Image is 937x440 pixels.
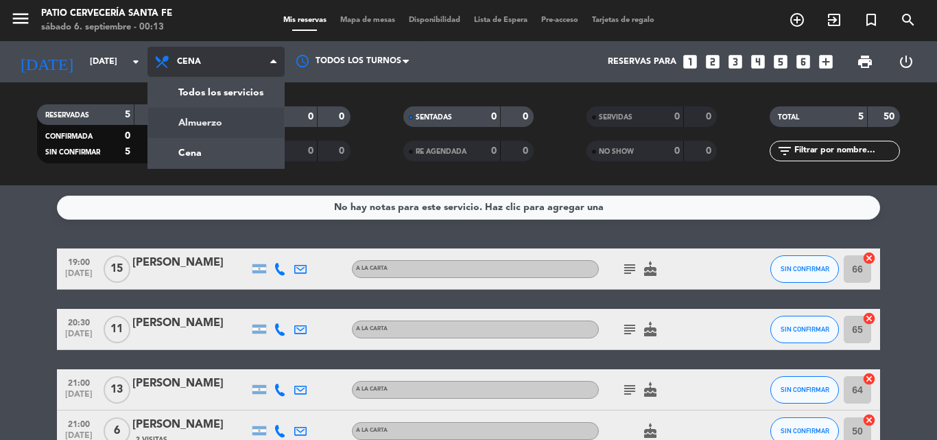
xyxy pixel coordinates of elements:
i: search [900,12,916,28]
span: NO SHOW [599,148,634,155]
button: menu [10,8,31,34]
i: cake [642,423,659,439]
span: Cena [177,57,201,67]
strong: 0 [523,112,531,121]
i: looks_4 [749,53,767,71]
strong: 0 [674,112,680,121]
a: Almuerzo [148,108,284,138]
span: Tarjetas de regalo [585,16,661,24]
i: looks_two [704,53,722,71]
div: LOG OUT [886,41,927,82]
i: cake [642,321,659,338]
strong: 0 [491,112,497,121]
i: cake [642,261,659,277]
i: add_box [817,53,835,71]
a: Cena [148,138,284,168]
span: 15 [104,255,130,283]
i: looks_6 [794,53,812,71]
a: Todos los servicios [148,78,284,108]
strong: 0 [308,146,313,156]
span: SIN CONFIRMAR [781,427,829,435]
span: Disponibilidad [402,16,467,24]
span: A LA CARTA [356,326,388,332]
i: exit_to_app [826,12,842,28]
i: looks_3 [726,53,744,71]
button: SIN CONFIRMAR [770,376,839,404]
i: menu [10,8,31,29]
i: power_settings_new [898,54,914,70]
div: Patio Cervecería Santa Fe [41,7,172,21]
i: filter_list [776,143,793,159]
span: CONFIRMADA [45,133,93,140]
span: SENTADAS [416,114,452,121]
button: SIN CONFIRMAR [770,255,839,283]
div: No hay notas para este servicio. Haz clic para agregar una [334,200,604,216]
span: A LA CARTA [356,266,388,271]
i: looks_one [681,53,699,71]
div: sábado 6. septiembre - 00:13 [41,21,172,34]
span: 19:00 [62,253,96,269]
strong: 0 [125,131,130,141]
strong: 0 [339,112,347,121]
strong: 0 [339,146,347,156]
span: SIN CONFIRMAR [781,386,829,393]
strong: 0 [706,112,714,121]
input: Filtrar por nombre... [793,143,899,159]
strong: 0 [523,146,531,156]
i: cake [642,382,659,398]
i: [DATE] [10,47,83,77]
i: subject [621,321,638,338]
span: RE AGENDADA [416,148,466,155]
strong: 5 [125,147,130,157]
span: 21:00 [62,374,96,390]
i: subject [621,382,638,398]
span: A LA CARTA [356,428,388,433]
div: [PERSON_NAME] [132,254,249,272]
span: 21:00 [62,415,96,431]
i: arrow_drop_down [128,54,144,70]
strong: 5 [858,112,864,121]
div: [PERSON_NAME] [132,416,249,434]
strong: 50 [883,112,897,121]
span: TOTAL [778,114,799,121]
i: cancel [862,372,876,386]
span: [DATE] [62,269,96,285]
i: cancel [862,251,876,265]
strong: 0 [308,112,313,121]
span: print [857,54,873,70]
i: cancel [862,413,876,427]
span: Lista de Espera [467,16,534,24]
div: [PERSON_NAME] [132,375,249,393]
strong: 5 [125,110,130,119]
i: add_circle_outline [789,12,805,28]
span: 20:30 [62,314,96,329]
span: A LA CARTA [356,386,388,392]
span: [DATE] [62,390,96,406]
span: Reservas para [608,57,676,67]
i: turned_in_not [863,12,879,28]
i: subject [621,261,638,277]
span: SIN CONFIRMAR [45,149,100,156]
button: SIN CONFIRMAR [770,316,839,343]
span: SIN CONFIRMAR [781,325,829,333]
span: 11 [104,316,130,343]
i: cancel [862,312,876,325]
strong: 0 [491,146,497,156]
span: SERVIDAS [599,114,632,121]
i: looks_5 [772,53,790,71]
strong: 0 [674,146,680,156]
span: Mapa de mesas [333,16,402,24]
span: SIN CONFIRMAR [781,265,829,273]
span: [DATE] [62,329,96,345]
div: [PERSON_NAME] [132,314,249,332]
strong: 0 [706,146,714,156]
span: RESERVADAS [45,112,89,119]
span: 13 [104,376,130,404]
span: Mis reservas [276,16,333,24]
span: Pre-acceso [534,16,585,24]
